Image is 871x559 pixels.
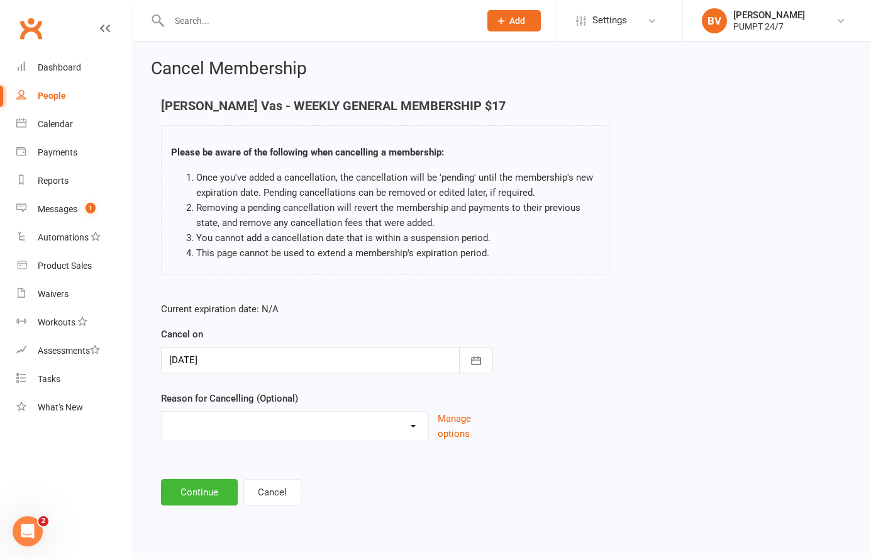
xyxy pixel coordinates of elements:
[38,119,73,129] div: Calendar
[196,230,599,246] li: You cannot add a cancellation date that is within a suspension period.
[161,479,238,505] button: Continue
[38,176,69,186] div: Reports
[16,223,133,252] a: Automations
[16,167,133,195] a: Reports
[196,246,599,261] li: This page cannot be used to extend a membership's expiration period.
[86,203,96,213] span: 1
[16,393,133,422] a: What's New
[15,13,47,44] a: Clubworx
[16,54,133,82] a: Dashboard
[161,327,203,342] label: Cancel on
[243,479,301,505] button: Cancel
[38,232,89,242] div: Automations
[161,99,609,113] h4: [PERSON_NAME] Vas - WEEKLY GENERAL MEMBERSHIP $17
[38,204,77,214] div: Messages
[16,337,133,365] a: Assessments
[16,195,133,223] a: Messages 1
[161,391,298,406] label: Reason for Cancelling (Optional)
[196,170,599,200] li: Once you've added a cancellation, the cancellation will be 'pending' until the membership's new e...
[38,317,75,327] div: Workouts
[38,346,100,356] div: Assessments
[38,91,66,101] div: People
[509,16,525,26] span: Add
[16,252,133,280] a: Product Sales
[16,308,133,337] a: Workouts
[38,402,83,412] div: What's New
[16,138,133,167] a: Payments
[733,21,805,32] div: PUMPT 24/7
[151,59,853,79] h2: Cancel Membership
[592,6,627,35] span: Settings
[38,62,81,72] div: Dashboard
[16,110,133,138] a: Calendar
[438,411,492,441] button: Manage options
[16,365,133,393] a: Tasks
[161,302,493,317] p: Current expiration date: N/A
[16,82,133,110] a: People
[733,9,805,21] div: [PERSON_NAME]
[38,261,92,271] div: Product Sales
[38,289,69,299] div: Waivers
[38,374,60,384] div: Tasks
[165,12,471,30] input: Search...
[16,280,133,308] a: Waivers
[171,147,444,158] strong: Please be aware of the following when cancelling a membership:
[487,10,541,31] button: Add
[38,516,48,526] span: 2
[196,200,599,230] li: Removing a pending cancellation will revert the membership and payments to their previous state, ...
[38,147,77,157] div: Payments
[702,8,727,33] div: BV
[13,516,43,546] iframe: Intercom live chat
